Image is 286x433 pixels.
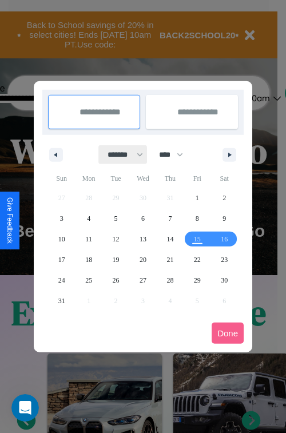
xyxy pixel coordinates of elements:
[184,249,210,270] button: 22
[166,229,173,249] span: 14
[221,249,228,270] span: 23
[157,208,184,229] button: 7
[85,249,92,270] span: 18
[211,249,238,270] button: 23
[184,188,210,208] button: 1
[48,229,75,249] button: 10
[184,169,210,188] span: Fri
[157,270,184,291] button: 28
[75,270,102,291] button: 25
[58,229,65,249] span: 10
[48,270,75,291] button: 24
[194,229,201,249] span: 15
[129,169,156,188] span: Wed
[140,249,146,270] span: 20
[211,208,238,229] button: 9
[184,270,210,291] button: 29
[157,249,184,270] button: 21
[113,270,120,291] span: 26
[168,208,172,229] span: 7
[129,270,156,291] button: 27
[75,208,102,229] button: 4
[113,249,120,270] span: 19
[221,229,228,249] span: 16
[102,208,129,229] button: 5
[60,208,63,229] span: 3
[212,323,244,344] button: Done
[102,270,129,291] button: 26
[48,291,75,311] button: 31
[87,208,90,229] span: 4
[184,229,210,249] button: 15
[129,249,156,270] button: 20
[196,208,199,229] span: 8
[166,249,173,270] span: 21
[157,169,184,188] span: Thu
[140,229,146,249] span: 13
[85,270,92,291] span: 25
[211,188,238,208] button: 2
[102,169,129,188] span: Tue
[196,188,199,208] span: 1
[184,208,210,229] button: 8
[114,208,118,229] span: 5
[6,197,14,244] div: Give Feedback
[166,270,173,291] span: 28
[223,188,226,208] span: 2
[102,249,129,270] button: 19
[102,229,129,249] button: 12
[113,229,120,249] span: 12
[157,229,184,249] button: 14
[223,208,226,229] span: 9
[11,394,39,422] iframe: Intercom live chat
[211,229,238,249] button: 16
[141,208,145,229] span: 6
[48,169,75,188] span: Sun
[85,229,92,249] span: 11
[129,208,156,229] button: 6
[194,270,201,291] span: 29
[58,249,65,270] span: 17
[58,270,65,291] span: 24
[48,208,75,229] button: 3
[75,229,102,249] button: 11
[75,249,102,270] button: 18
[211,270,238,291] button: 30
[129,229,156,249] button: 13
[140,270,146,291] span: 27
[58,291,65,311] span: 31
[75,169,102,188] span: Mon
[48,249,75,270] button: 17
[194,249,201,270] span: 22
[221,270,228,291] span: 30
[211,169,238,188] span: Sat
